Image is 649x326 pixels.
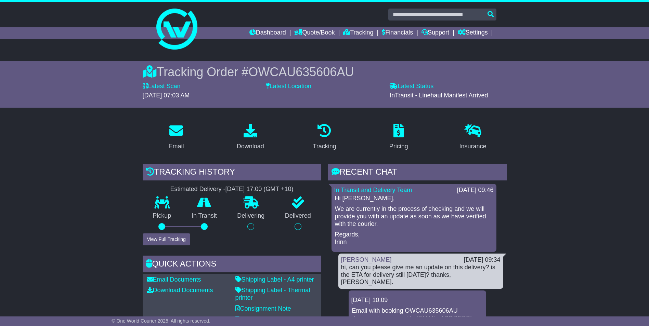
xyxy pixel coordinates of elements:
[248,65,354,79] span: OWCAU635606AU
[164,121,188,153] a: Email
[275,212,321,220] p: Delivered
[143,164,321,182] div: Tracking history
[335,231,493,246] p: Regards, Irinn
[390,83,433,90] label: Latest Status
[294,27,335,39] a: Quote/Book
[235,287,310,301] a: Shipping Label - Thermal printer
[143,65,507,79] div: Tracking Order #
[341,256,392,263] a: [PERSON_NAME]
[464,256,501,264] div: [DATE] 09:34
[235,305,291,312] a: Consignment Note
[225,186,294,193] div: [DATE] 17:00 (GMT +10)
[382,27,413,39] a: Financials
[343,27,373,39] a: Tracking
[457,187,494,194] div: [DATE] 09:46
[232,121,269,153] a: Download
[341,264,501,286] div: hi, can you please give me an update on this delivery? is the ETA for delivery still [DATE]? than...
[237,142,264,151] div: Download
[249,27,286,39] a: Dashboard
[335,205,493,228] p: We are currently in the process of checking and we will provide you with an update as soon as we ...
[308,121,340,153] a: Tracking
[181,212,227,220] p: In Transit
[143,83,181,90] label: Latest Scan
[143,186,321,193] div: Estimated Delivery -
[143,92,190,99] span: [DATE] 07:03 AM
[334,187,412,193] a: In Transit and Delivery Team
[266,83,311,90] label: Latest Location
[335,195,493,202] p: Hi [PERSON_NAME],
[459,142,486,151] div: Insurance
[143,233,190,245] button: View Full Tracking
[458,27,488,39] a: Settings
[389,142,408,151] div: Pricing
[235,316,302,323] a: Original Address Label
[421,27,449,39] a: Support
[143,212,182,220] p: Pickup
[147,287,213,294] a: Download Documents
[351,297,483,304] div: [DATE] 10:09
[227,212,275,220] p: Delivering
[455,121,491,153] a: Insurance
[143,256,321,274] div: Quick Actions
[147,276,201,283] a: Email Documents
[385,121,413,153] a: Pricing
[235,276,314,283] a: Shipping Label - A4 printer
[390,92,488,99] span: InTransit - Linehaul Manifest Arrived
[168,142,184,151] div: Email
[313,142,336,151] div: Tracking
[112,318,210,324] span: © One World Courier 2025. All rights reserved.
[328,164,507,182] div: RECENT CHAT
